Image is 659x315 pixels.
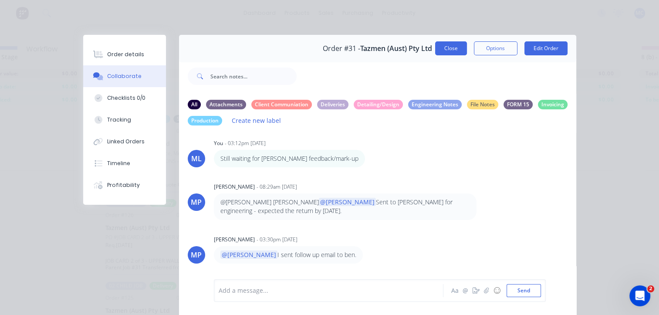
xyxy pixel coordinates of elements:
button: Collaborate [83,65,166,87]
div: File Notes [467,100,498,109]
input: Search notes... [210,68,297,85]
div: Profitability [107,181,140,189]
button: Close [435,41,467,55]
span: @[PERSON_NAME] [319,198,376,206]
button: Create new label [227,115,286,126]
span: @[PERSON_NAME] [220,251,277,259]
div: Production [188,116,222,125]
button: Profitability [83,174,166,196]
span: Order #31 - [323,44,360,53]
div: Checklists 0/0 [107,94,145,102]
p: Still waiting for [PERSON_NAME] feedback/mark-up [220,154,358,163]
div: Tracking [107,116,131,124]
div: Invoicing [538,100,568,109]
div: Client Communiation [251,100,312,109]
button: Order details [83,44,166,65]
div: Timeline [107,159,130,167]
div: [PERSON_NAME] [214,183,255,191]
button: Checklists 0/0 [83,87,166,109]
div: Collaborate [107,72,142,80]
div: MP [191,250,202,260]
span: Tazmen (Aust) Pty Ltd [360,44,432,53]
div: - 03:30pm [DATE] [257,236,297,244]
div: - 08:29am [DATE] [257,183,297,191]
div: Engineering Notes [408,100,462,109]
iframe: Intercom live chat [629,285,650,306]
div: - 03:12pm [DATE] [225,139,266,147]
button: Options [474,41,517,55]
button: Edit Order [524,41,568,55]
div: Attachments [206,100,246,109]
div: You [214,139,223,147]
button: Aa [450,285,460,296]
button: Tracking [83,109,166,131]
button: Timeline [83,152,166,174]
div: Deliveries [317,100,348,109]
div: Detailing/Design [354,100,403,109]
div: All [188,100,201,109]
p: @[PERSON_NAME] [PERSON_NAME] Sent to [PERSON_NAME] for engineering - expected the return by [DATE]. [220,198,470,216]
button: ☺ [492,285,502,296]
div: ML [191,153,202,164]
div: FORM 15 [504,100,533,109]
span: 2 [647,285,654,292]
button: Send [507,284,541,297]
p: I sent follow up email to ben. [220,251,356,259]
div: MP [191,197,202,207]
button: @ [460,285,471,296]
div: Linked Orders [107,138,145,146]
div: [PERSON_NAME] [214,236,255,244]
button: Linked Orders [83,131,166,152]
div: Order details [107,51,144,58]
